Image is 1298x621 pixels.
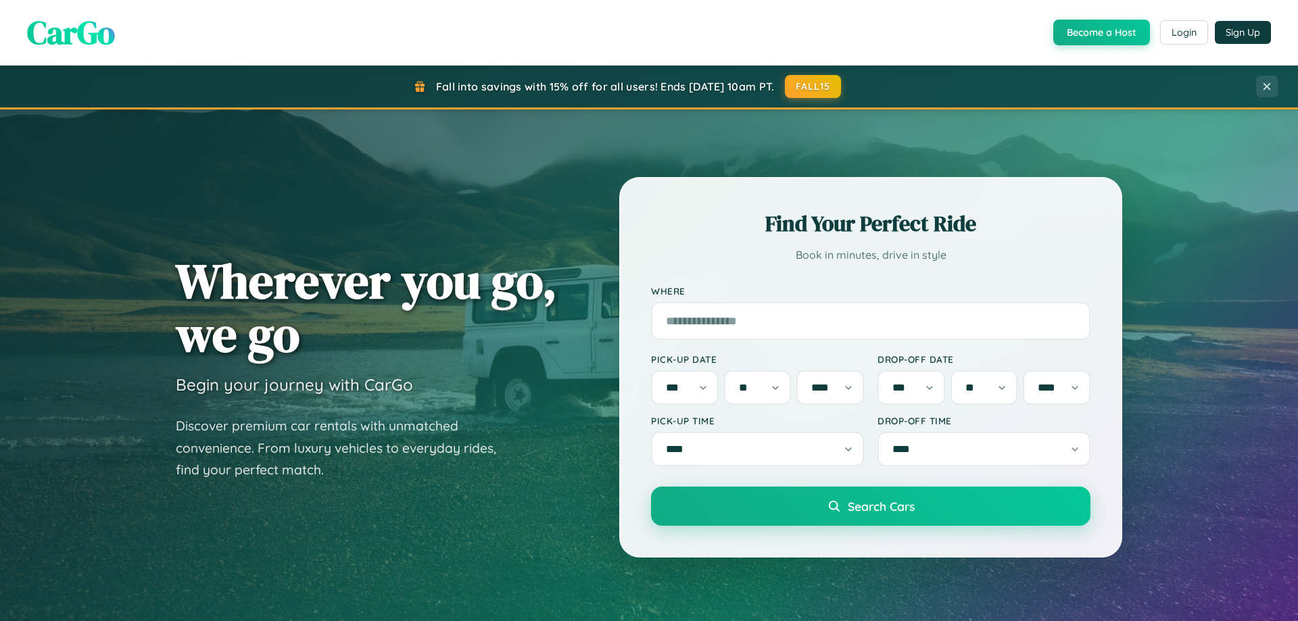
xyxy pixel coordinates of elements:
span: Fall into savings with 15% off for all users! Ends [DATE] 10am PT. [436,80,775,93]
button: FALL15 [785,75,842,98]
p: Book in minutes, drive in style [651,245,1090,265]
label: Where [651,285,1090,297]
span: Search Cars [848,499,915,514]
label: Pick-up Date [651,353,864,365]
button: Login [1160,20,1208,45]
h2: Find Your Perfect Ride [651,209,1090,239]
p: Discover premium car rentals with unmatched convenience. From luxury vehicles to everyday rides, ... [176,415,514,481]
button: Search Cars [651,487,1090,526]
label: Drop-off Date [878,353,1090,365]
label: Pick-up Time [651,415,864,426]
h1: Wherever you go, we go [176,254,557,361]
button: Sign Up [1215,21,1271,44]
span: CarGo [27,10,115,55]
button: Become a Host [1053,20,1150,45]
h3: Begin your journey with CarGo [176,374,413,395]
label: Drop-off Time [878,415,1090,426]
